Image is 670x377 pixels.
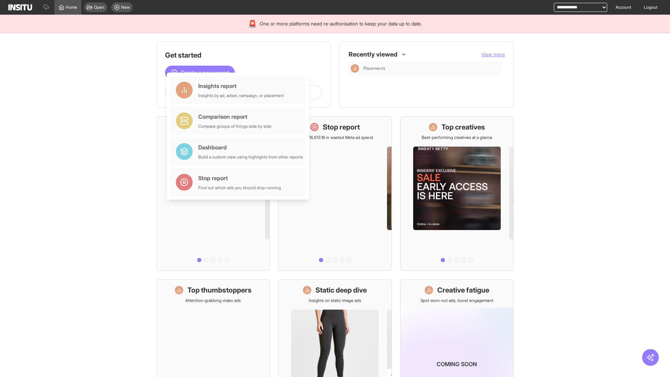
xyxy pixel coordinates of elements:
[187,285,252,295] h1: Top thumbstoppers
[315,285,367,295] h1: Static deep dive
[351,64,359,73] div: Insights
[481,51,505,58] button: View more
[121,5,130,10] span: New
[165,66,235,80] button: Create a new report
[481,51,505,57] span: View more
[309,298,361,303] p: Insights on static image ads
[297,135,373,140] p: Save £16,613.18 in wasted Meta ad spend
[8,4,32,10] img: Logo
[278,116,392,271] a: Stop reportSave £16,613.18 in wasted Meta ad spend
[66,5,77,10] span: Home
[94,5,104,10] span: Open
[248,19,257,29] div: 🚨
[198,174,281,182] div: Stop report
[400,116,514,271] a: Top creativesBest-performing creatives at a glance
[363,66,385,71] span: Placements
[180,68,229,77] span: Create a new report
[185,298,241,303] p: Attention-grabbing video ads
[260,20,422,27] span: One or more platforms need re-authorisation to keep your data up to date.
[198,143,303,151] div: Dashboard
[422,135,492,140] p: Best-performing creatives at a glance
[441,122,485,132] h1: Top creatives
[198,93,284,98] div: Insights by ad, adset, campaign, or placement
[198,124,271,129] div: Compare groups of things side by side
[198,185,281,191] div: Find out which ads you should stop running
[363,66,499,71] span: Placements
[156,116,270,271] a: What's live nowSee all active ads instantly
[323,122,360,132] h1: Stop report
[198,82,284,90] div: Insights report
[165,50,322,60] h1: Get started
[198,112,271,121] div: Comparison report
[198,154,303,160] div: Build a custom view using highlights from other reports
